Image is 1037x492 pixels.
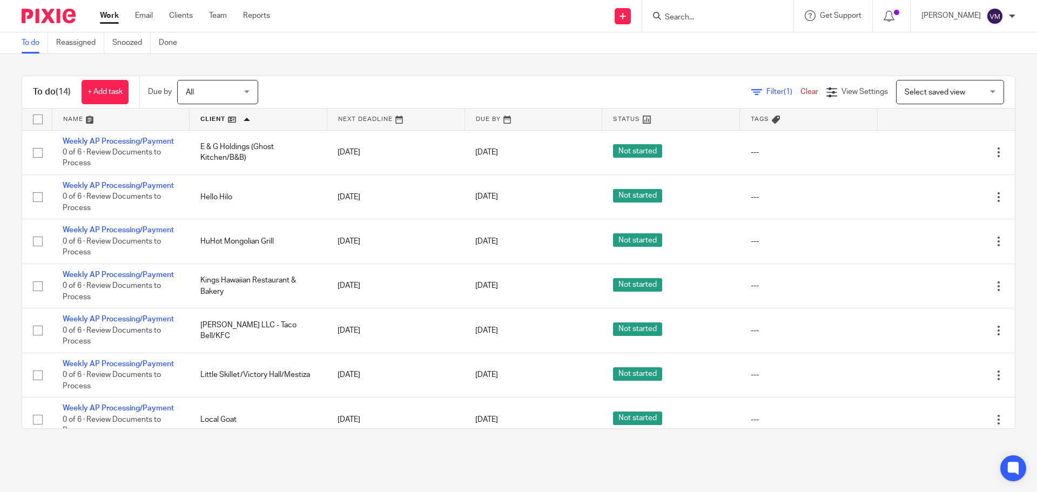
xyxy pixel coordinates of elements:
a: Weekly AP Processing/Payment [63,405,174,412]
a: Email [135,10,153,21]
div: --- [751,236,867,247]
div: --- [751,147,867,158]
a: To do [22,32,48,53]
a: Weekly AP Processing/Payment [63,138,174,145]
span: [DATE] [475,372,498,379]
td: [DATE] [327,130,464,174]
a: Clients [169,10,193,21]
td: E & G Holdings (Ghost Kitchen/B&B) [190,130,327,174]
span: Filter [766,88,800,96]
span: 0 of 6 · Review Documents to Process [63,238,161,257]
span: [DATE] [475,238,498,245]
span: All [186,89,194,96]
td: [DATE] [327,397,464,442]
a: Snoozed [112,32,151,53]
td: Kings Hawaiian Restaurant & Bakery [190,264,327,308]
td: Little Skillet/Victory Hall/Mestiza [190,353,327,397]
span: 0 of 6 · Review Documents to Process [63,416,161,435]
p: Due by [148,86,172,97]
img: Pixie [22,9,76,23]
div: --- [751,280,867,291]
a: Team [209,10,227,21]
div: --- [751,369,867,380]
a: Weekly AP Processing/Payment [63,315,174,323]
td: [PERSON_NAME] LLC - Taco Bell/KFC [190,308,327,353]
h1: To do [33,86,71,98]
input: Search [664,13,761,23]
a: Weekly AP Processing/Payment [63,271,174,279]
span: (14) [56,87,71,96]
span: [DATE] [475,193,498,201]
span: Not started [613,278,662,292]
td: [DATE] [327,353,464,397]
a: + Add task [82,80,129,104]
td: HuHot Mongolian Grill [190,219,327,264]
a: Work [100,10,119,21]
span: Not started [613,412,662,425]
span: Not started [613,144,662,158]
a: Reassigned [56,32,104,53]
span: 0 of 6 · Review Documents to Process [63,193,161,212]
p: [PERSON_NAME] [921,10,981,21]
a: Clear [800,88,818,96]
a: Done [159,32,185,53]
a: Weekly AP Processing/Payment [63,182,174,190]
span: [DATE] [475,282,498,290]
span: 0 of 6 · Review Documents to Process [63,371,161,390]
td: [DATE] [327,308,464,353]
img: svg%3E [986,8,1004,25]
div: --- [751,192,867,203]
td: Local Goat [190,397,327,442]
td: [DATE] [327,219,464,264]
a: Weekly AP Processing/Payment [63,226,174,234]
span: Not started [613,189,662,203]
span: [DATE] [475,149,498,156]
span: [DATE] [475,327,498,334]
div: --- [751,325,867,336]
span: 0 of 6 · Review Documents to Process [63,282,161,301]
span: Select saved view [905,89,965,96]
a: Reports [243,10,270,21]
span: Not started [613,233,662,247]
span: Not started [613,367,662,381]
span: [DATE] [475,416,498,423]
span: 0 of 6 · Review Documents to Process [63,327,161,346]
span: Not started [613,322,662,336]
span: Get Support [820,12,861,19]
div: --- [751,414,867,425]
td: Hello Hilo [190,174,327,219]
span: View Settings [841,88,888,96]
td: [DATE] [327,174,464,219]
span: 0 of 6 · Review Documents to Process [63,149,161,167]
span: (1) [784,88,792,96]
td: [DATE] [327,264,464,308]
span: Tags [751,116,769,122]
a: Weekly AP Processing/Payment [63,360,174,368]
